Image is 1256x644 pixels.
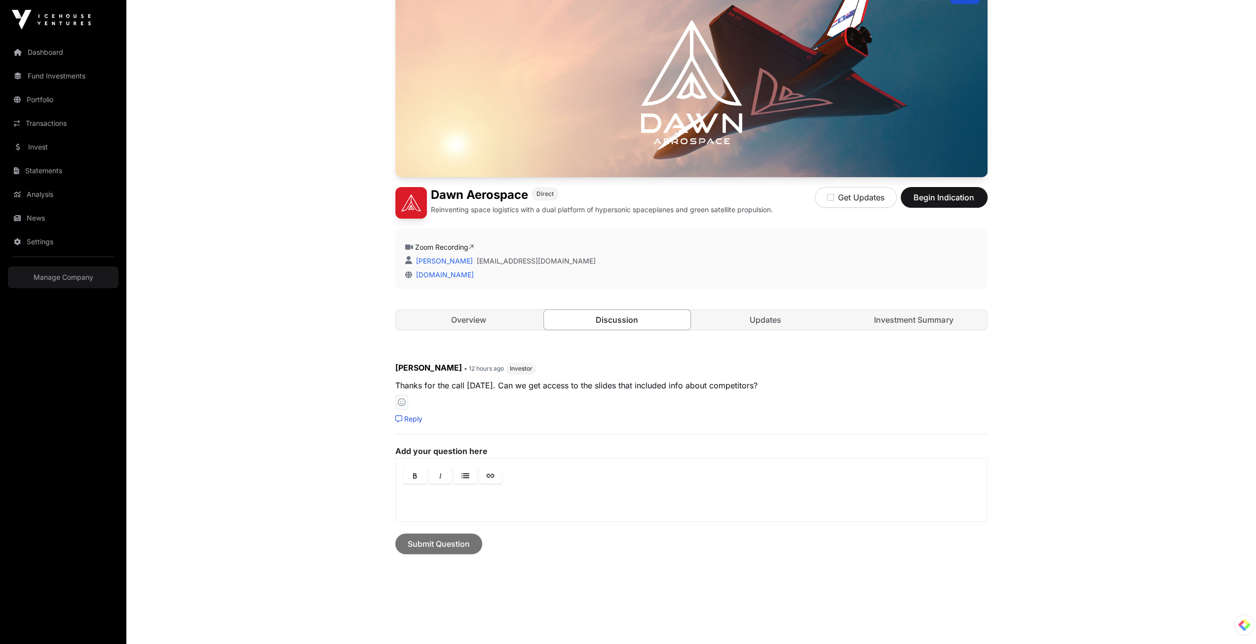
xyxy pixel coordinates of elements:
span: Direct [536,190,554,198]
a: Italic [429,467,452,484]
a: [PERSON_NAME] [414,257,473,265]
a: Link [479,467,502,484]
span: Begin Indication [913,191,975,203]
a: Zoom Recording [415,243,474,251]
span: • 12 hours ago [464,365,504,372]
a: Lists [454,467,477,484]
a: [EMAIL_ADDRESS][DOMAIN_NAME] [477,256,596,266]
img: Icehouse Ventures Logo [12,10,91,30]
img: Dawn Aerospace [395,187,427,219]
button: Begin Indication [901,187,988,208]
span: Investor [510,365,533,373]
a: Reply [395,414,422,424]
a: Settings [8,231,118,253]
a: Updates [692,310,839,330]
a: Begin Indication [901,197,988,207]
a: Investment Summary [840,310,987,330]
nav: Tabs [396,310,987,330]
a: Dashboard [8,41,118,63]
label: Add your question here [395,446,988,456]
a: Manage Company [8,266,118,288]
a: Overview [396,310,542,330]
p: Reinventing space logistics with a dual platform of hypersonic spaceplanes and green satellite pr... [431,205,773,215]
a: Transactions [8,113,118,134]
a: Discussion [543,309,691,330]
a: Analysis [8,184,118,205]
a: Portfolio [8,89,118,111]
iframe: Chat Widget [1207,597,1256,644]
h1: Dawn Aerospace [431,187,528,203]
a: [DOMAIN_NAME] [412,270,474,279]
p: Thanks for the call [DATE]. Can we get access to the slides that included info about competitors? [395,379,988,392]
a: Invest [8,136,118,158]
button: Get Updates [815,187,897,208]
a: Statements [8,160,118,182]
a: Bold [404,467,426,484]
span: [PERSON_NAME] [395,363,462,373]
a: Fund Investments [8,65,118,87]
a: News [8,207,118,229]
